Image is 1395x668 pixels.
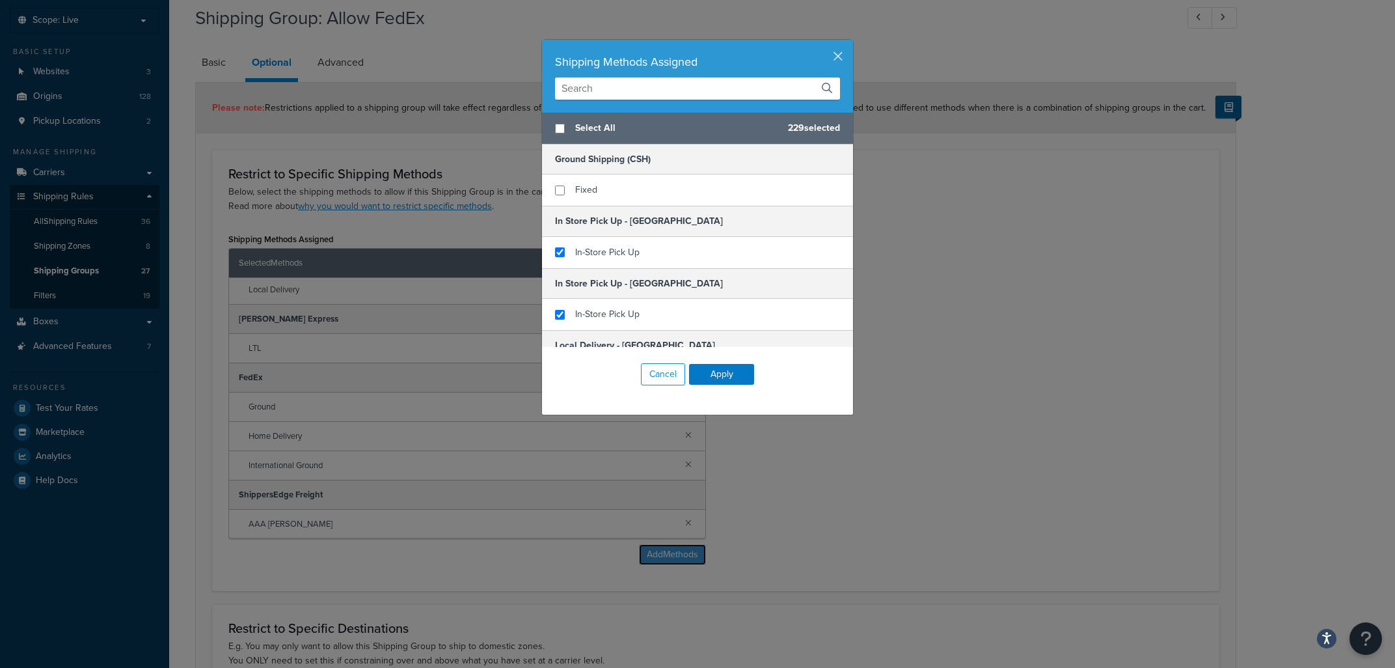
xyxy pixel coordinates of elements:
input: Search [555,77,840,100]
div: 229 selected [542,113,853,145]
span: Select All [575,119,778,137]
div: Shipping Methods Assigned [555,53,840,71]
h5: In Store Pick Up - [GEOGRAPHIC_DATA] [542,206,853,236]
span: Fixed [575,183,597,197]
span: In-Store Pick Up [575,245,640,259]
button: Cancel [641,363,685,385]
button: Apply [689,364,754,385]
span: In-Store Pick Up [575,307,640,321]
h5: Ground Shipping (CSH) [542,145,853,174]
h5: Local Delivery - [GEOGRAPHIC_DATA] [542,330,853,361]
h5: In Store Pick Up - [GEOGRAPHIC_DATA] [542,268,853,299]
